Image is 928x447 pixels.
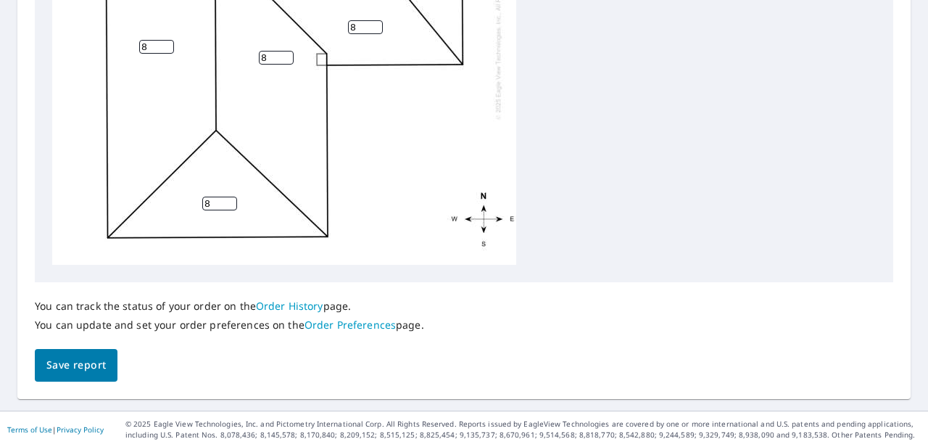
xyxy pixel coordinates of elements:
[256,299,323,313] a: Order History
[7,425,104,434] p: |
[304,318,396,332] a: Order Preferences
[35,349,117,382] button: Save report
[7,425,52,435] a: Terms of Use
[57,425,104,435] a: Privacy Policy
[35,319,424,332] p: You can update and set your order preferences on the page.
[35,300,424,313] p: You can track the status of your order on the page.
[125,419,921,440] p: © 2025 Eagle View Technologies, Inc. and Pictometry International Corp. All Rights Reserved. Repo...
[46,356,106,374] span: Save report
